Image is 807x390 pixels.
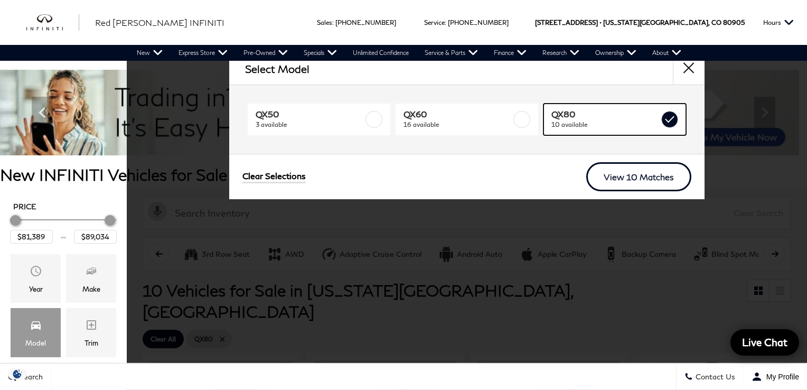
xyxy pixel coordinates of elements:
[66,254,116,303] div: MakeMake
[448,18,509,26] a: [PHONE_NUMBER]
[82,283,100,295] div: Make
[256,119,363,130] span: 3 available
[242,171,306,183] a: Clear Selections
[10,215,21,226] div: Minimum Price
[396,104,538,135] a: QX6016 available
[32,97,53,128] div: Previous
[171,45,236,61] a: Express Store
[403,119,511,130] span: 16 available
[129,45,171,61] a: New
[30,316,42,337] span: Model
[95,17,224,27] span: Red [PERSON_NAME] INFINITI
[543,104,686,135] a: QX8010 available
[129,45,689,61] nav: Main Navigation
[424,18,445,26] span: Service
[26,14,79,31] img: INFINITI
[25,337,46,349] div: Model
[236,45,296,61] a: Pre-Owned
[345,45,417,61] a: Unlimited Confidence
[762,373,799,381] span: My Profile
[335,18,396,26] a: [PHONE_NUMBER]
[11,254,61,303] div: YearYear
[403,109,511,119] span: QX60
[5,368,30,379] section: Click to Open Cookie Consent Modal
[245,63,309,75] h2: Select Model
[10,211,117,244] div: Price
[644,45,689,61] a: About
[74,230,117,244] input: Maximum
[248,104,390,135] a: QX503 available
[11,308,61,357] div: ModelModel
[85,316,98,337] span: Trim
[737,336,793,349] span: Live Chat
[551,109,659,119] span: QX80
[673,53,705,85] button: close
[586,162,691,191] a: View 10 Matches
[95,16,224,29] a: Red [PERSON_NAME] INFINITI
[29,283,43,295] div: Year
[445,18,446,26] span: :
[256,109,363,119] span: QX50
[534,45,587,61] a: Research
[66,308,116,357] div: TrimTrim
[5,368,30,379] img: Opt-Out Icon
[85,262,98,283] span: Make
[85,337,98,349] div: Trim
[535,18,745,26] a: [STREET_ADDRESS] • [US_STATE][GEOGRAPHIC_DATA], CO 80905
[551,119,659,130] span: 10 available
[10,230,53,244] input: Minimum
[486,45,534,61] a: Finance
[417,45,486,61] a: Service & Parts
[105,215,115,226] div: Maximum Price
[16,373,43,382] span: Search
[13,202,114,211] h5: Price
[332,18,334,26] span: :
[317,18,332,26] span: Sales
[730,329,799,356] a: Live Chat
[26,14,79,31] a: infiniti
[744,364,807,390] button: Open user profile menu
[693,373,735,382] span: Contact Us
[587,45,644,61] a: Ownership
[30,262,42,283] span: Year
[296,45,345,61] a: Specials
